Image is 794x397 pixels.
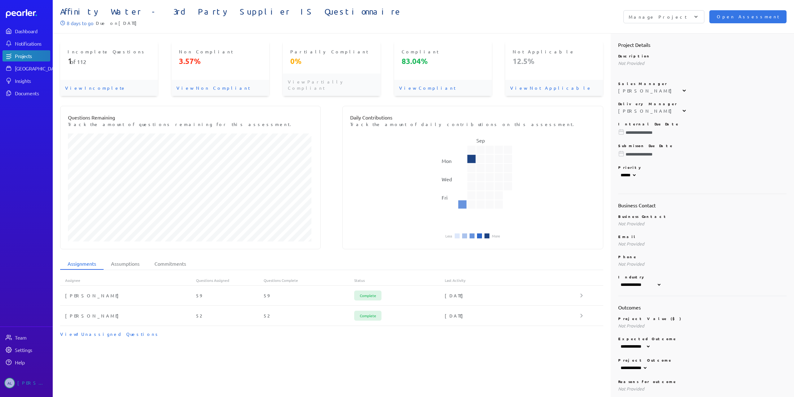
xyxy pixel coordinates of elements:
[618,304,787,311] h2: Outcomes
[442,194,448,201] text: Fri
[618,81,787,86] p: Sales Manager
[264,313,354,319] div: 52
[15,28,50,34] div: Dashboard
[2,344,50,355] a: Settings
[179,48,262,55] p: Non Compliant
[618,323,644,328] span: Not Provided
[618,143,787,148] p: Submisson Due Date
[96,19,140,27] span: Due on [DATE]
[15,40,50,47] div: Notifications
[6,9,50,18] a: Dashboard
[513,48,595,55] p: Not Applicable
[618,121,787,126] p: Internal Due Date
[709,10,787,23] button: Open Assessment
[15,78,50,84] div: Insights
[264,292,354,299] div: 59
[618,379,787,384] p: Reasons for outcome
[68,114,313,121] p: Questions Remaining
[618,358,787,363] p: Project Outcome
[513,56,595,66] p: 12.5%
[68,56,70,66] span: 1
[445,313,581,319] div: [DATE]
[618,41,787,48] h2: Project Details
[618,261,644,267] span: Not Provided
[402,56,484,66] p: 83.04%
[618,129,787,136] input: Please choose a due date
[60,7,423,17] span: Affinity Water - 3rd Party Supplier IS Questionnaire
[4,378,15,388] span: Ashley Lock
[196,278,264,283] div: Questions Assigned
[618,274,787,279] p: Industry
[442,176,452,182] text: Wed
[2,88,50,99] a: Documents
[618,241,644,246] span: Not Provided
[618,254,787,259] p: Phone
[350,114,595,121] p: Daily Contributions
[2,75,50,86] a: Insights
[104,258,147,270] li: Assumptions
[290,56,373,66] p: 0%
[618,336,787,341] p: Expected Outcome
[68,121,313,127] p: Track the amount of questions remaining for this assessment.
[629,14,687,20] p: Manage Project
[445,278,581,283] div: Last Activity
[60,313,196,319] div: [PERSON_NAME]
[618,221,644,226] span: Not Provided
[2,63,50,74] a: [GEOGRAPHIC_DATA]
[179,56,262,66] p: 3.57%
[618,60,644,66] span: Not Provided
[442,158,452,164] text: Mon
[15,347,50,353] div: Settings
[15,90,50,96] div: Documents
[618,165,787,170] p: Priority
[354,278,445,283] div: Status
[77,58,86,65] span: 112
[172,80,269,96] p: View Non Compliant
[492,234,500,238] li: More
[505,80,603,96] p: View Not Applicable
[394,80,492,96] p: View Compliant
[618,386,644,391] span: Not Provided
[15,53,50,59] div: Projects
[60,331,603,337] div: View 1 Unassigned Questions
[60,292,196,299] div: [PERSON_NAME]
[618,214,787,219] p: Business Contact
[2,38,50,49] a: Notifications
[15,359,50,365] div: Help
[354,291,381,300] span: Complete
[618,316,787,321] p: Project Value ($)
[445,292,581,299] div: [DATE]
[196,313,264,319] div: 52
[618,234,787,239] p: Email
[618,151,787,157] input: Please choose a due date
[618,88,675,94] div: [PERSON_NAME]
[476,137,485,143] text: Sep
[2,332,50,343] a: Team
[15,334,50,341] div: Team
[618,201,787,209] h2: Business Contact
[68,48,150,55] p: Incomplete Questions
[2,25,50,37] a: Dashboard
[717,13,779,20] span: Open Assessment
[350,121,595,127] p: Track the amount of daily contributions on this assessment.
[60,80,158,96] p: View Incomplete
[354,311,381,321] span: Complete
[60,258,104,270] li: Assignments
[618,101,787,106] p: Delivery Manager
[67,19,93,27] p: 8 days to go
[618,108,675,114] div: [PERSON_NAME]
[15,65,61,71] div: [GEOGRAPHIC_DATA]
[2,357,50,368] a: Help
[147,258,194,270] li: Commitments
[2,375,50,391] a: AL[PERSON_NAME]
[290,48,373,55] p: Partially Compliant
[445,234,452,238] li: Less
[264,278,354,283] div: Questions Complete
[196,292,264,299] div: 59
[68,56,150,66] p: of
[618,53,787,58] p: Description
[402,48,484,55] p: Compliant
[17,378,48,388] div: [PERSON_NAME]
[60,278,196,283] div: Assignee
[2,50,50,61] a: Projects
